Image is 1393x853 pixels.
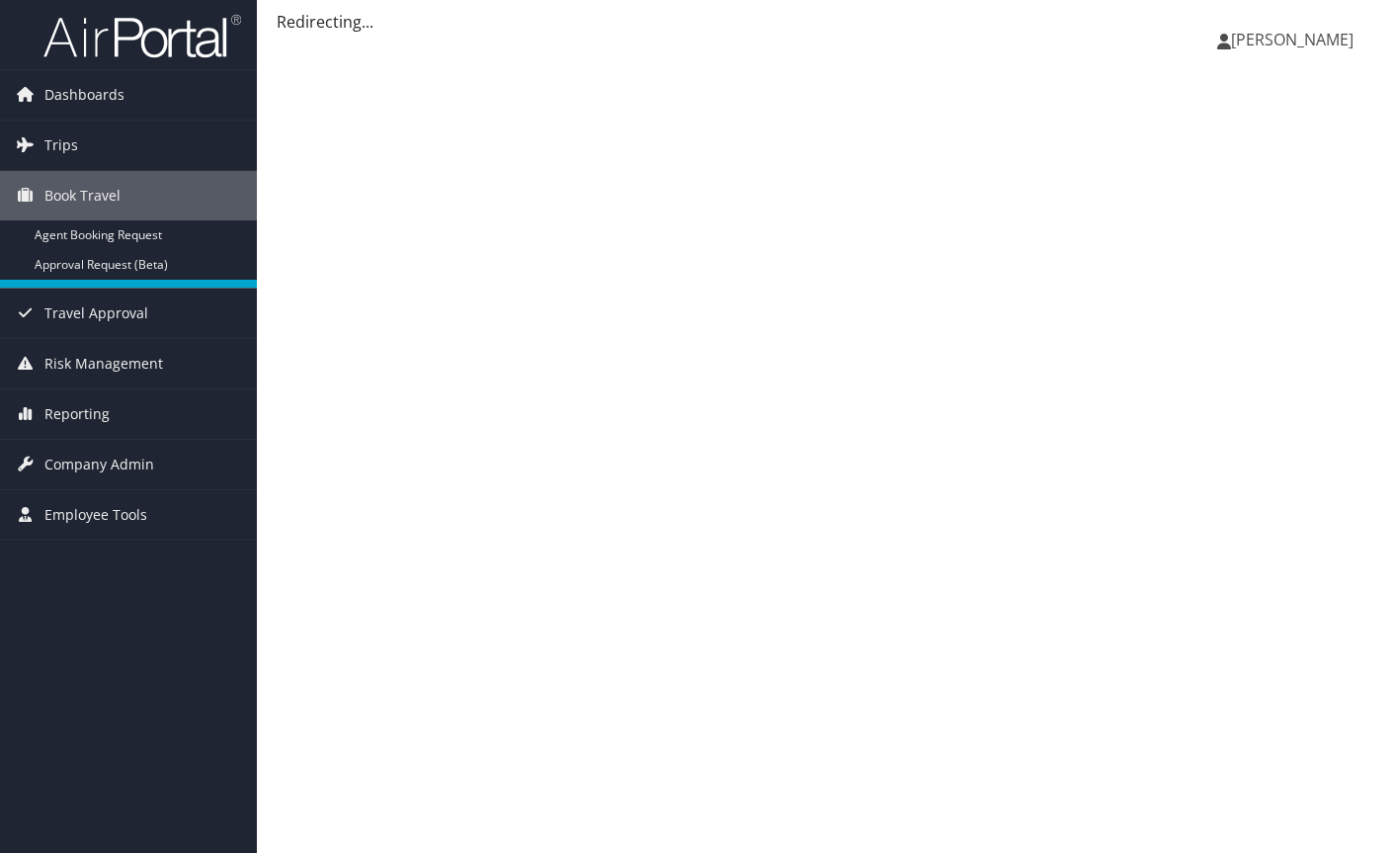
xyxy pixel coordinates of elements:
[44,289,148,338] span: Travel Approval
[44,339,163,388] span: Risk Management
[44,121,78,170] span: Trips
[43,13,241,59] img: airportal-logo.png
[44,440,154,489] span: Company Admin
[44,490,147,540] span: Employee Tools
[44,70,124,120] span: Dashboards
[44,171,121,220] span: Book Travel
[1231,29,1353,50] span: [PERSON_NAME]
[1217,10,1373,69] a: [PERSON_NAME]
[44,389,110,439] span: Reporting
[277,10,1373,34] div: Redirecting...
